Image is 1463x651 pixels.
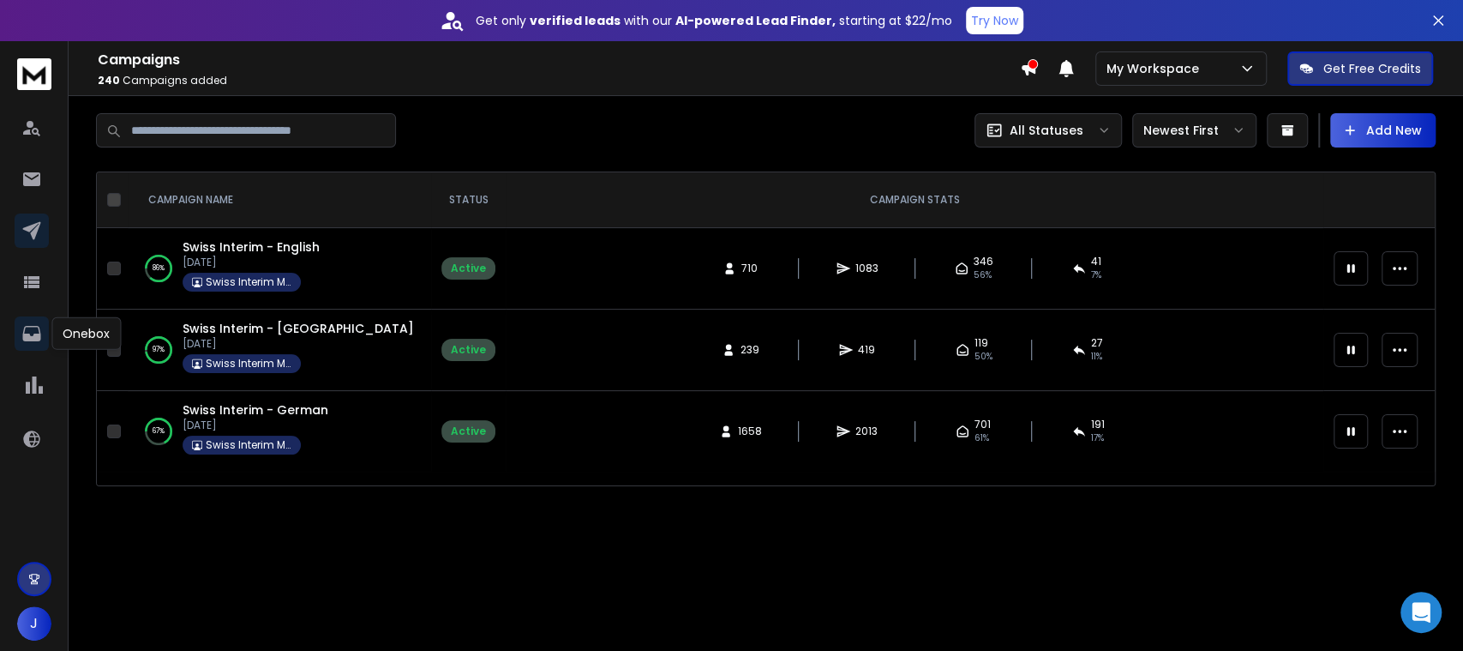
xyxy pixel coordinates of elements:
strong: AI-powered Lead Finder, [675,12,836,29]
td: 97%Swiss Interim - [GEOGRAPHIC_DATA][DATE]Swiss Interim Management [128,310,431,391]
img: logo [17,58,51,90]
span: 419 [858,343,875,357]
p: Swiss Interim Management [206,275,291,289]
p: Campaigns added [98,74,1020,87]
a: Swiss Interim - German [183,401,328,419]
p: 67 % [153,423,165,440]
span: 56 % [974,268,992,282]
h1: Campaigns [98,50,1020,70]
div: Active [451,425,486,438]
p: 86 % [153,260,165,277]
span: 11 % [1091,350,1102,364]
span: 2013 [855,425,878,438]
p: Try Now [971,12,1018,29]
p: All Statuses [1010,122,1083,139]
th: CAMPAIGN NAME [128,172,431,228]
p: Get only with our starting at $22/mo [476,12,952,29]
span: 61 % [974,431,989,445]
a: Swiss Interim - [GEOGRAPHIC_DATA] [183,320,414,337]
span: 191 [1091,418,1105,431]
p: Swiss Interim Management [206,438,291,452]
span: 239 [740,343,759,357]
button: Try Now [966,7,1023,34]
th: CAMPAIGN STATS [506,172,1323,228]
p: [DATE] [183,419,328,432]
button: J [17,606,51,641]
p: Get Free Credits [1323,60,1421,77]
span: 50 % [974,350,992,364]
div: Active [451,343,486,357]
p: My Workspace [1106,60,1206,77]
button: Get Free Credits [1287,51,1433,86]
th: STATUS [431,172,506,228]
a: Swiss Interim - English [183,238,320,256]
span: 1658 [738,425,762,438]
td: 86%Swiss Interim - English[DATE]Swiss Interim Management [128,228,431,310]
p: [DATE] [183,256,320,269]
strong: verified leads [530,12,621,29]
p: [DATE] [183,337,414,351]
div: Open Intercom Messenger [1400,592,1442,633]
span: 346 [974,255,993,268]
span: 701 [974,418,991,431]
span: 710 [741,262,758,275]
span: 17 % [1091,431,1104,445]
td: 67%Swiss Interim - German[DATE]Swiss Interim Management [128,391,431,473]
span: 1083 [855,262,878,275]
div: Onebox [51,317,121,350]
p: Swiss Interim Management [206,357,291,371]
button: Add New [1330,113,1436,148]
button: Newest First [1132,113,1256,148]
span: 7 % [1091,268,1101,282]
span: 41 [1091,255,1101,268]
span: 119 [974,336,988,350]
p: 97 % [153,341,165,359]
span: 27 [1091,336,1103,350]
div: Active [451,262,486,275]
span: 240 [98,73,120,87]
